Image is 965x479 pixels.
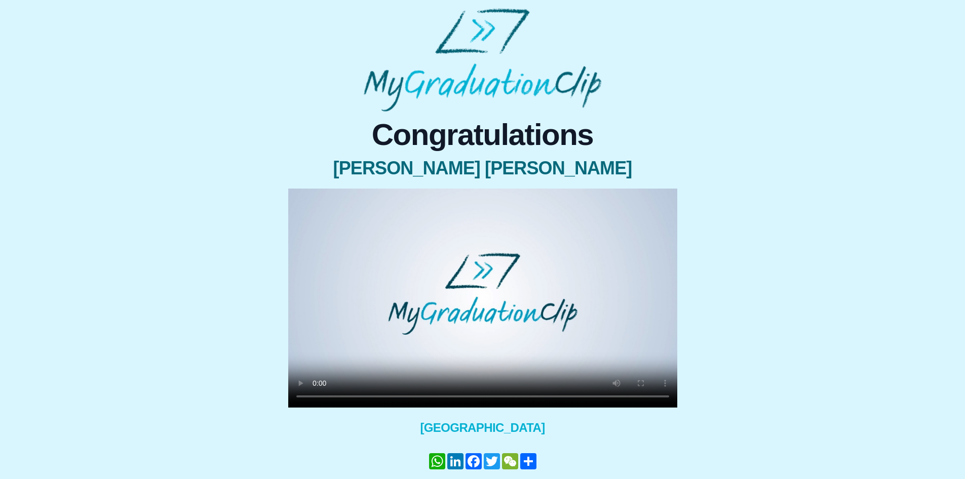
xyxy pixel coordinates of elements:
img: MyGraduationClip [364,8,601,112]
a: Facebook [465,453,483,469]
span: Congratulations [288,120,677,150]
a: Share [519,453,537,469]
span: [GEOGRAPHIC_DATA] [288,420,677,436]
a: WeChat [501,453,519,469]
a: Twitter [483,453,501,469]
a: WhatsApp [428,453,446,469]
span: [PERSON_NAME] [PERSON_NAME] [288,158,677,178]
a: LinkedIn [446,453,465,469]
